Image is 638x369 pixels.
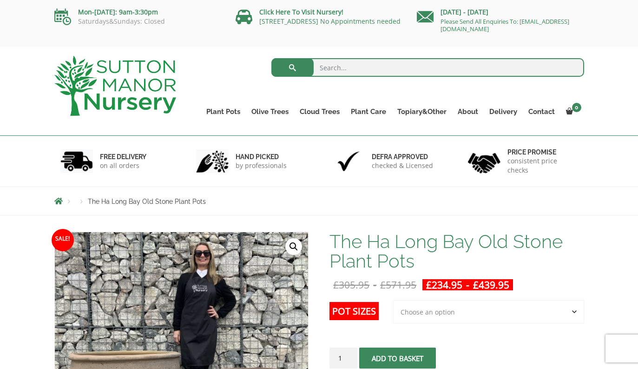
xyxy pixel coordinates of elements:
[60,149,93,173] img: 1.jpg
[426,278,462,291] bdi: 234.95
[507,148,578,156] h6: Price promise
[426,278,432,291] span: £
[372,153,433,161] h6: Defra approved
[345,105,392,118] a: Plant Care
[54,7,222,18] p: Mon-[DATE]: 9am-3:30pm
[196,149,229,173] img: 2.jpg
[285,238,302,255] a: View full-screen image gallery
[392,105,452,118] a: Topiary&Other
[329,232,584,271] h1: The Ha Long Bay Old Stone Plant Pots
[54,197,584,205] nav: Breadcrumbs
[380,278,416,291] bdi: 571.95
[329,348,357,369] input: Product quantity
[333,278,339,291] span: £
[417,7,584,18] p: [DATE] - [DATE]
[332,149,365,173] img: 3.jpg
[329,302,379,320] label: Pot Sizes
[236,161,287,170] p: by professionals
[468,147,500,175] img: 4.jpg
[380,278,386,291] span: £
[452,105,484,118] a: About
[88,198,206,205] span: The Ha Long Bay Old Stone Plant Pots
[246,105,294,118] a: Olive Trees
[259,7,343,16] a: Click Here To Visit Nursery!
[52,229,74,251] span: Sale!
[484,105,523,118] a: Delivery
[329,279,420,290] del: -
[560,105,584,118] a: 0
[422,279,513,290] ins: -
[507,156,578,175] p: consistent price checks
[473,278,479,291] span: £
[100,161,146,170] p: on all orders
[473,278,509,291] bdi: 439.95
[523,105,560,118] a: Contact
[271,58,584,77] input: Search...
[54,56,176,116] img: logo
[54,18,222,25] p: Saturdays&Sundays: Closed
[100,153,146,161] h6: FREE DELIVERY
[441,17,569,33] a: Please Send All Enquiries To: [EMAIL_ADDRESS][DOMAIN_NAME]
[372,161,433,170] p: checked & Licensed
[201,105,246,118] a: Plant Pots
[333,278,369,291] bdi: 305.95
[572,103,581,112] span: 0
[359,348,436,369] button: Add to basket
[294,105,345,118] a: Cloud Trees
[236,153,287,161] h6: hand picked
[259,17,401,26] a: [STREET_ADDRESS] No Appointments needed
